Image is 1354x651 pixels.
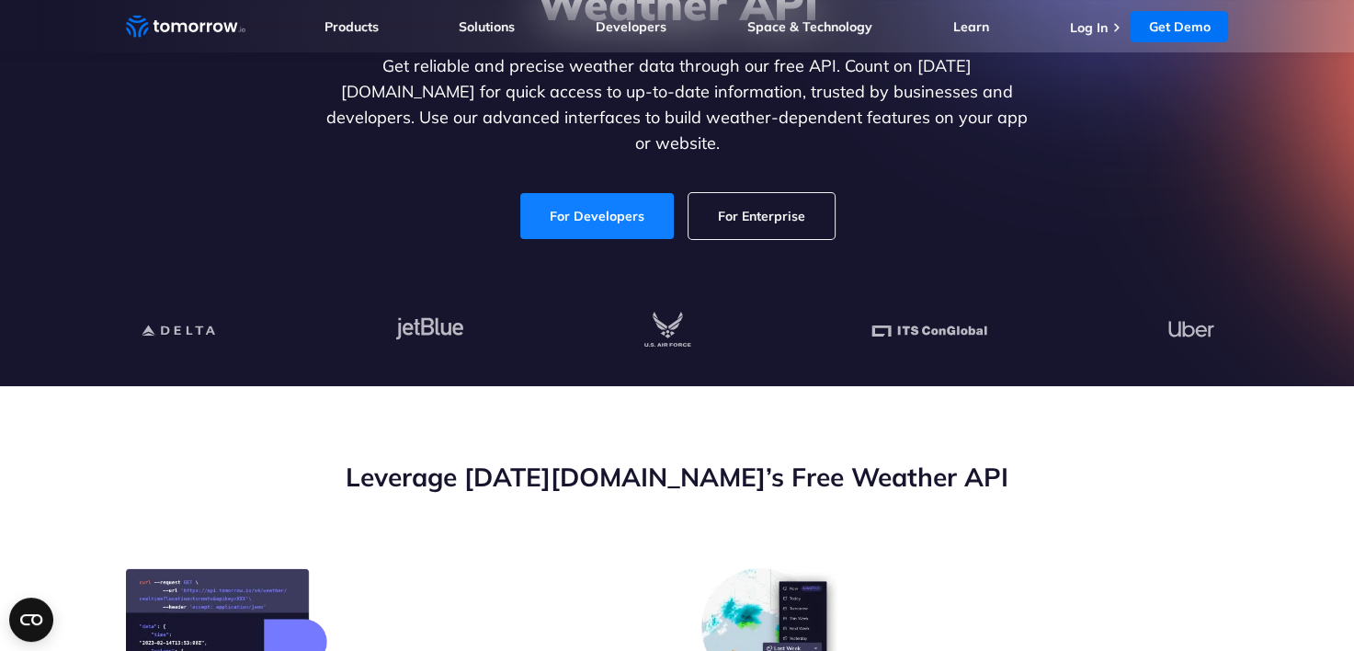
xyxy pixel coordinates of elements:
[324,18,379,35] a: Products
[459,18,515,35] a: Solutions
[1130,11,1228,42] a: Get Demo
[520,193,674,239] a: For Developers
[747,18,872,35] a: Space & Technology
[9,598,53,642] button: Open CMP widget
[126,13,245,40] a: Home link
[1069,19,1107,36] a: Log In
[688,193,835,239] a: For Enterprise
[596,18,666,35] a: Developers
[953,18,989,35] a: Learn
[126,460,1229,495] h2: Leverage [DATE][DOMAIN_NAME]’s Free Weather API
[323,53,1032,156] p: Get reliable and precise weather data through our free API. Count on [DATE][DOMAIN_NAME] for quic...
